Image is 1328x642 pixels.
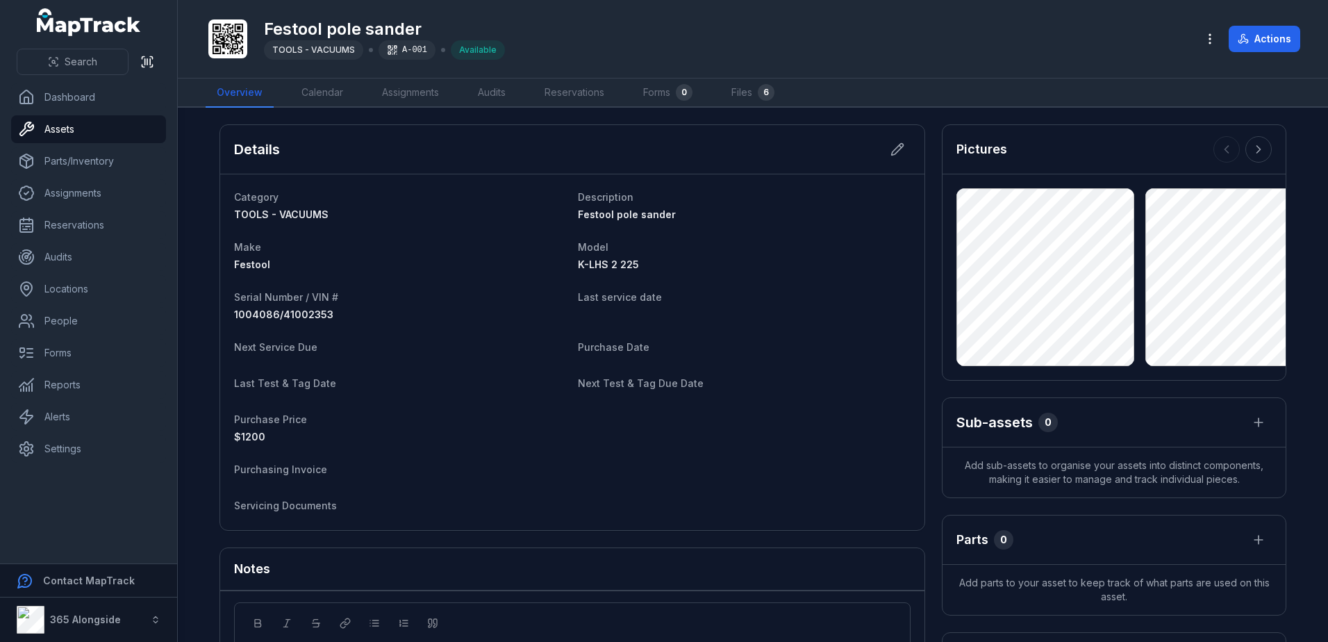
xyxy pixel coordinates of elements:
span: Description [578,191,633,203]
a: Forms [11,339,166,367]
a: Assignments [371,79,450,108]
a: Reservations [533,79,615,108]
h3: Pictures [956,140,1007,159]
div: 6 [758,84,774,101]
span: Servicing Documents [234,500,337,511]
h3: Parts [956,530,988,550]
span: Festool [234,258,270,270]
a: MapTrack [37,8,141,36]
span: Purchase Price [234,413,307,425]
a: Calendar [290,79,354,108]
span: K-LHS 2 225 [578,258,639,270]
a: Settings [11,435,166,463]
a: Audits [11,243,166,271]
h2: Sub-assets [956,413,1033,432]
strong: Contact MapTrack [43,575,135,586]
a: Assignments [11,179,166,207]
a: People [11,307,166,335]
span: TOOLS - VACUUMS [272,44,355,55]
span: Next Test & Tag Due Date [578,377,704,389]
a: Reservations [11,211,166,239]
span: TOOLS - VACUUMS [234,208,329,220]
span: 1004086/41002353 [234,308,333,320]
button: Search [17,49,128,75]
div: 0 [994,530,1013,550]
span: Serial Number / VIN # [234,291,338,303]
span: Model [578,241,608,253]
a: Locations [11,275,166,303]
a: Files6 [720,79,786,108]
span: Last service date [578,291,662,303]
a: Reports [11,371,166,399]
span: Festool pole sander [578,208,676,220]
span: Make [234,241,261,253]
span: Category [234,191,279,203]
span: Add parts to your asset to keep track of what parts are used on this asset. [943,565,1286,615]
span: Purchase Date [578,341,649,353]
div: 0 [676,84,692,101]
span: Purchasing Invoice [234,463,327,475]
a: Assets [11,115,166,143]
span: Last Test & Tag Date [234,377,336,389]
div: 0 [1038,413,1058,432]
strong: 365 Alongside [50,614,121,625]
span: 1200 AUD [234,431,265,443]
span: Search [65,55,97,69]
h3: Notes [234,559,270,579]
span: Next Service Due [234,341,317,353]
a: Forms0 [632,79,704,108]
a: Dashboard [11,83,166,111]
span: Add sub-assets to organise your assets into distinct components, making it easier to manage and t... [943,447,1286,497]
div: A-001 [379,40,435,60]
h2: Details [234,140,280,159]
button: Actions [1229,26,1300,52]
a: Alerts [11,403,166,431]
a: Overview [206,79,274,108]
a: Parts/Inventory [11,147,166,175]
h1: Festool pole sander [264,18,505,40]
a: Audits [467,79,517,108]
div: Available [451,40,505,60]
